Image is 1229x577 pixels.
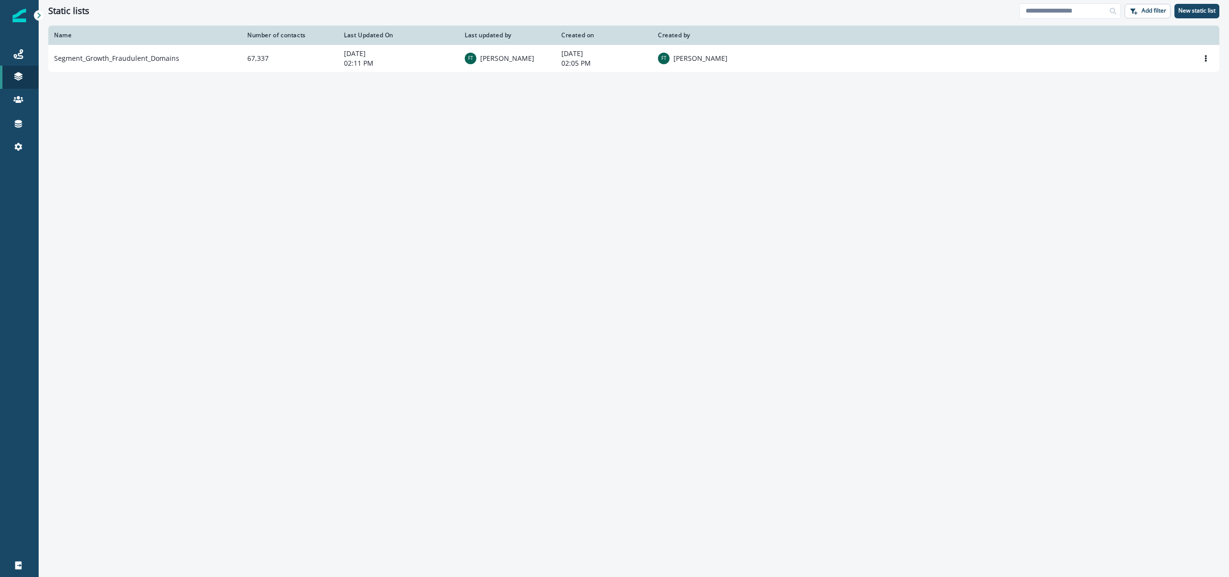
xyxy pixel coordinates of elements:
[561,49,646,58] p: [DATE]
[465,31,550,39] div: Last updated by
[247,54,269,63] span: 67,337
[661,56,666,61] div: Folarin Tella
[1198,51,1214,66] button: Options
[48,45,1219,72] a: Segment_Growth_Fraudulent_Domains67,337[DATE]02:11 PMFolarin Tella[PERSON_NAME][DATE]02:05 PMFola...
[561,58,646,68] p: 02:05 PM
[658,31,767,39] div: Created by
[673,54,728,63] p: [PERSON_NAME]
[480,54,534,63] p: [PERSON_NAME]
[344,31,453,39] div: Last Updated On
[13,9,26,22] img: Inflection
[344,49,453,58] p: [DATE]
[468,56,473,61] div: Folarin Tella
[247,31,332,39] div: Number of contacts
[561,31,646,39] div: Created on
[1178,7,1215,14] p: New static list
[1174,4,1219,18] button: New static list
[48,6,89,16] h1: Static lists
[1125,4,1171,18] button: Add filter
[344,58,453,68] p: 02:11 PM
[1142,7,1166,14] p: Add filter
[54,31,236,39] div: Name
[48,45,242,72] td: Segment_Growth_Fraudulent_Domains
